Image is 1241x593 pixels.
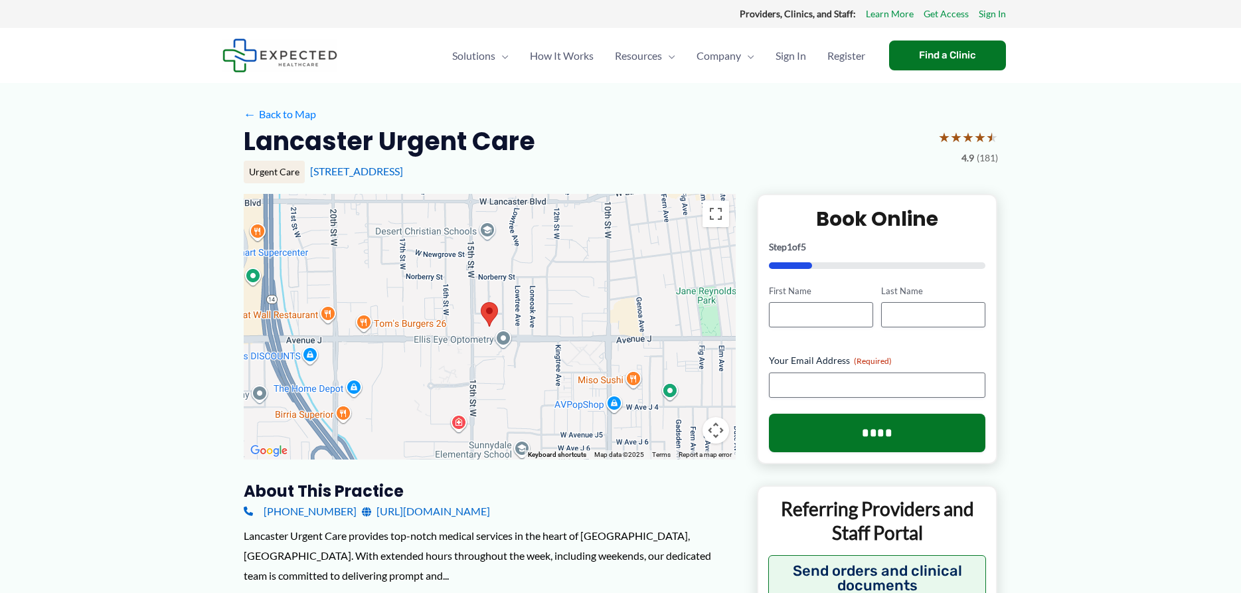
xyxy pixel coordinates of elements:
[950,125,962,149] span: ★
[741,33,754,79] span: Menu Toggle
[769,242,986,252] p: Step of
[703,201,729,227] button: Toggle fullscreen view
[495,33,509,79] span: Menu Toggle
[442,33,876,79] nav: Primary Site Navigation
[924,5,969,23] a: Get Access
[769,285,873,297] label: First Name
[244,108,256,120] span: ←
[604,33,686,79] a: ResourcesMenu Toggle
[362,501,490,521] a: [URL][DOMAIN_NAME]
[827,33,865,79] span: Register
[222,39,337,72] img: Expected Healthcare Logo - side, dark font, small
[938,125,950,149] span: ★
[244,161,305,183] div: Urgent Care
[740,8,856,19] strong: Providers, Clinics, and Staff:
[961,149,974,167] span: 4.9
[769,206,986,232] h2: Book Online
[979,5,1006,23] a: Sign In
[528,450,586,460] button: Keyboard shortcuts
[768,497,987,545] p: Referring Providers and Staff Portal
[787,241,792,252] span: 1
[765,33,817,79] a: Sign In
[310,165,403,177] a: [STREET_ADDRESS]
[881,285,985,297] label: Last Name
[244,125,535,157] h2: Lancaster Urgent Care
[986,125,998,149] span: ★
[615,33,662,79] span: Resources
[801,241,806,252] span: 5
[519,33,604,79] a: How It Works
[594,451,644,458] span: Map data ©2025
[776,33,806,79] span: Sign In
[889,41,1006,70] a: Find a Clinic
[244,481,736,501] h3: About this practice
[974,125,986,149] span: ★
[977,149,998,167] span: (181)
[679,451,732,458] a: Report a map error
[769,354,986,367] label: Your Email Address
[686,33,765,79] a: CompanyMenu Toggle
[247,442,291,460] a: Open this area in Google Maps (opens a new window)
[854,356,892,366] span: (Required)
[817,33,876,79] a: Register
[697,33,741,79] span: Company
[452,33,495,79] span: Solutions
[247,442,291,460] img: Google
[244,501,357,521] a: [PHONE_NUMBER]
[866,5,914,23] a: Learn More
[244,104,316,124] a: ←Back to Map
[244,526,736,585] div: Lancaster Urgent Care provides top-notch medical services in the heart of [GEOGRAPHIC_DATA], [GEO...
[662,33,675,79] span: Menu Toggle
[652,451,671,458] a: Terms (opens in new tab)
[530,33,594,79] span: How It Works
[442,33,519,79] a: SolutionsMenu Toggle
[703,417,729,444] button: Map camera controls
[962,125,974,149] span: ★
